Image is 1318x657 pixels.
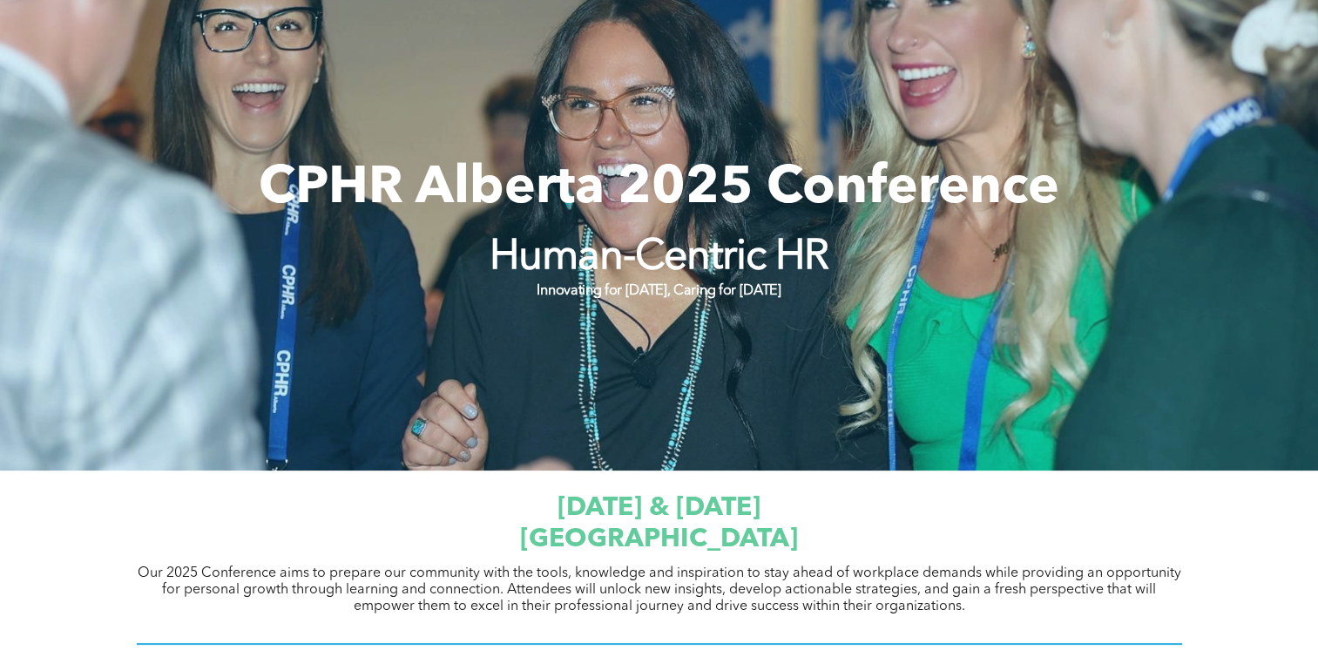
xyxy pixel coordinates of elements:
[490,237,829,279] strong: Human-Centric HR
[259,163,1059,215] span: CPHR Alberta 2025 Conference
[558,495,760,521] span: [DATE] & [DATE]
[537,284,781,298] strong: Innovating for [DATE], Caring for [DATE]
[520,526,798,552] span: [GEOGRAPHIC_DATA]
[138,566,1181,613] span: Our 2025 Conference aims to prepare our community with the tools, knowledge and inspiration to st...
